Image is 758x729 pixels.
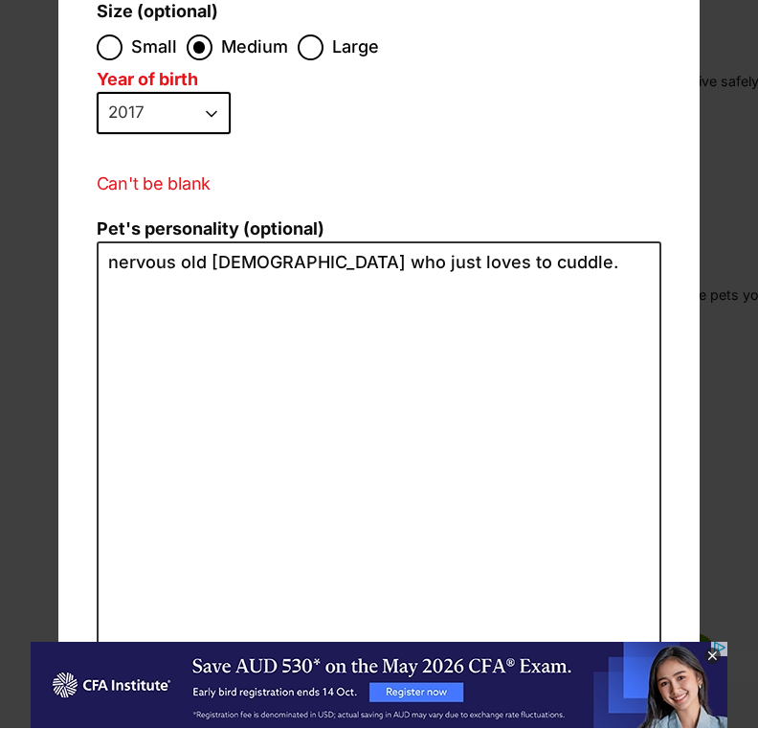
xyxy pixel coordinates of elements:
[97,3,218,23] label: Size (optional)
[97,220,662,240] label: Pet's personality (optional)
[97,71,198,91] label: Year of birth
[97,171,662,197] p: Can't be blank
[131,35,177,61] span: Small
[332,35,379,61] span: Large
[221,35,288,61] span: Medium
